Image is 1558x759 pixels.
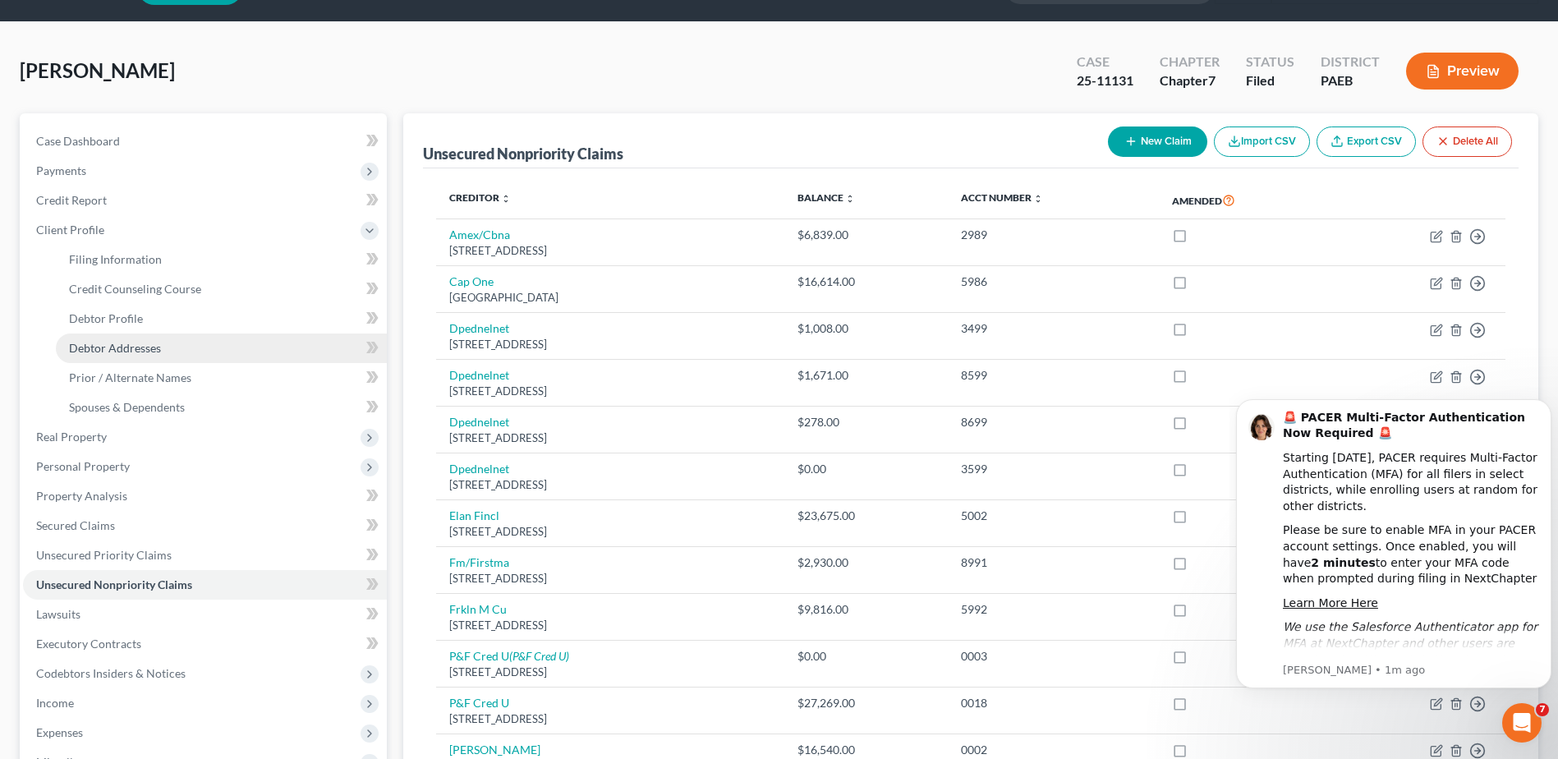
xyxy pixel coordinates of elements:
a: Lawsuits [23,600,387,629]
a: Balance unfold_more [797,191,855,204]
span: Codebtors Insiders & Notices [36,666,186,680]
iframe: Intercom live chat [1502,703,1542,743]
span: Debtor Addresses [69,341,161,355]
div: [STREET_ADDRESS] [449,243,771,259]
a: Property Analysis [23,481,387,511]
a: P&F Cred U(P&F Cred U) [449,649,569,663]
iframe: Intercom notifications message [1229,375,1558,715]
span: Debtor Profile [69,311,143,325]
div: Case [1077,53,1133,71]
i: unfold_more [845,194,855,204]
span: Property Analysis [36,489,127,503]
a: Unsecured Nonpriority Claims [23,570,387,600]
a: Export CSV [1317,126,1416,157]
span: Credit Report [36,193,107,207]
i: (P&F Cred U) [509,649,569,663]
span: Real Property [36,430,107,444]
i: unfold_more [501,194,511,204]
span: Executory Contracts [36,637,141,651]
a: Dpednelnet [449,321,509,335]
span: Prior / Alternate Names [69,370,191,384]
div: $0.00 [797,461,934,477]
div: 8699 [961,414,1146,430]
div: 5992 [961,601,1146,618]
div: $9,816.00 [797,601,934,618]
div: [STREET_ADDRESS] [449,618,771,633]
div: District [1321,53,1380,71]
a: Filing Information [56,245,387,274]
div: 3599 [961,461,1146,477]
div: PAEB [1321,71,1380,90]
th: Amended [1159,182,1333,219]
a: Unsecured Priority Claims [23,540,387,570]
div: [STREET_ADDRESS] [449,337,771,352]
span: Income [36,696,74,710]
a: Elan Fincl [449,508,499,522]
a: Dpednelnet [449,415,509,429]
a: Credit Counseling Course [56,274,387,304]
div: 5986 [961,274,1146,290]
a: Credit Report [23,186,387,215]
button: Delete All [1422,126,1512,157]
a: Creditor unfold_more [449,191,511,204]
div: Status [1246,53,1294,71]
span: Payments [36,163,86,177]
span: 7 [1536,703,1549,716]
a: Debtor Addresses [56,333,387,363]
div: $6,839.00 [797,227,934,243]
button: Preview [1406,53,1519,90]
a: Debtor Profile [56,304,387,333]
a: P&F Cred U [449,696,509,710]
div: 2989 [961,227,1146,243]
div: [GEOGRAPHIC_DATA] [449,290,771,306]
a: Acct Number unfold_more [961,191,1043,204]
div: 8991 [961,554,1146,571]
div: 0002 [961,742,1146,758]
span: Case Dashboard [36,134,120,148]
button: New Claim [1108,126,1207,157]
a: Dpednelnet [449,368,509,382]
div: 25-11131 [1077,71,1133,90]
span: Lawsuits [36,607,80,621]
span: 7 [1208,72,1216,88]
i: unfold_more [1033,194,1043,204]
span: Unsecured Nonpriority Claims [36,577,192,591]
div: Unsecured Nonpriority Claims [423,144,623,163]
a: Dpednelnet [449,462,509,476]
button: Import CSV [1214,126,1310,157]
div: $27,269.00 [797,695,934,711]
div: [STREET_ADDRESS] [449,430,771,446]
span: Client Profile [36,223,104,237]
div: 5002 [961,508,1146,524]
div: [STREET_ADDRESS] [449,571,771,586]
div: $2,930.00 [797,554,934,571]
a: Secured Claims [23,511,387,540]
span: Filing Information [69,252,162,266]
span: Secured Claims [36,518,115,532]
a: Prior / Alternate Names [56,363,387,393]
div: [STREET_ADDRESS] [449,665,771,680]
div: $16,614.00 [797,274,934,290]
a: Spouses & Dependents [56,393,387,422]
div: $278.00 [797,414,934,430]
div: $1,671.00 [797,367,934,384]
a: Frkln M Cu [449,602,507,616]
a: Amex/Cbna [449,228,510,241]
div: Chapter [1160,53,1220,71]
a: Case Dashboard [23,126,387,156]
span: Credit Counseling Course [69,282,201,296]
div: Chapter [1160,71,1220,90]
div: 0018 [961,695,1146,711]
div: $23,675.00 [797,508,934,524]
a: Executory Contracts [23,629,387,659]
